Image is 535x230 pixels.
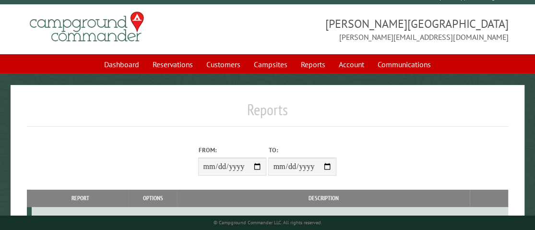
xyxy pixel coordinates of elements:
a: Customers [201,55,246,73]
label: Arrivals [142,215,166,226]
a: Reports [295,55,331,73]
h1: Reports [27,100,509,127]
th: Options [129,190,177,206]
small: © Campground Commander LLC. All rights reserved. [213,219,321,226]
img: tab_keywords_by_traffic_grey.svg [95,56,103,63]
div: v 4.0.25 [27,15,47,23]
a: Communications [372,55,437,73]
div: Domain Overview [36,57,86,63]
th: Report [32,190,129,206]
a: Account [333,55,370,73]
a: Campsites [248,55,293,73]
img: tab_domain_overview_orange.svg [26,56,34,63]
a: Reservations [147,55,199,73]
img: website_grey.svg [15,25,23,33]
th: Description [177,190,470,206]
img: Campground Commander [27,8,147,46]
a: Dashboard [98,55,145,73]
img: logo_orange.svg [15,15,23,23]
span: [PERSON_NAME][GEOGRAPHIC_DATA] [PERSON_NAME][EMAIL_ADDRESS][DOMAIN_NAME] [268,16,509,43]
div: Domain: [DOMAIN_NAME] [25,25,106,33]
label: From: [198,145,266,155]
div: Keywords by Traffic [106,57,162,63]
label: To: [268,145,336,155]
